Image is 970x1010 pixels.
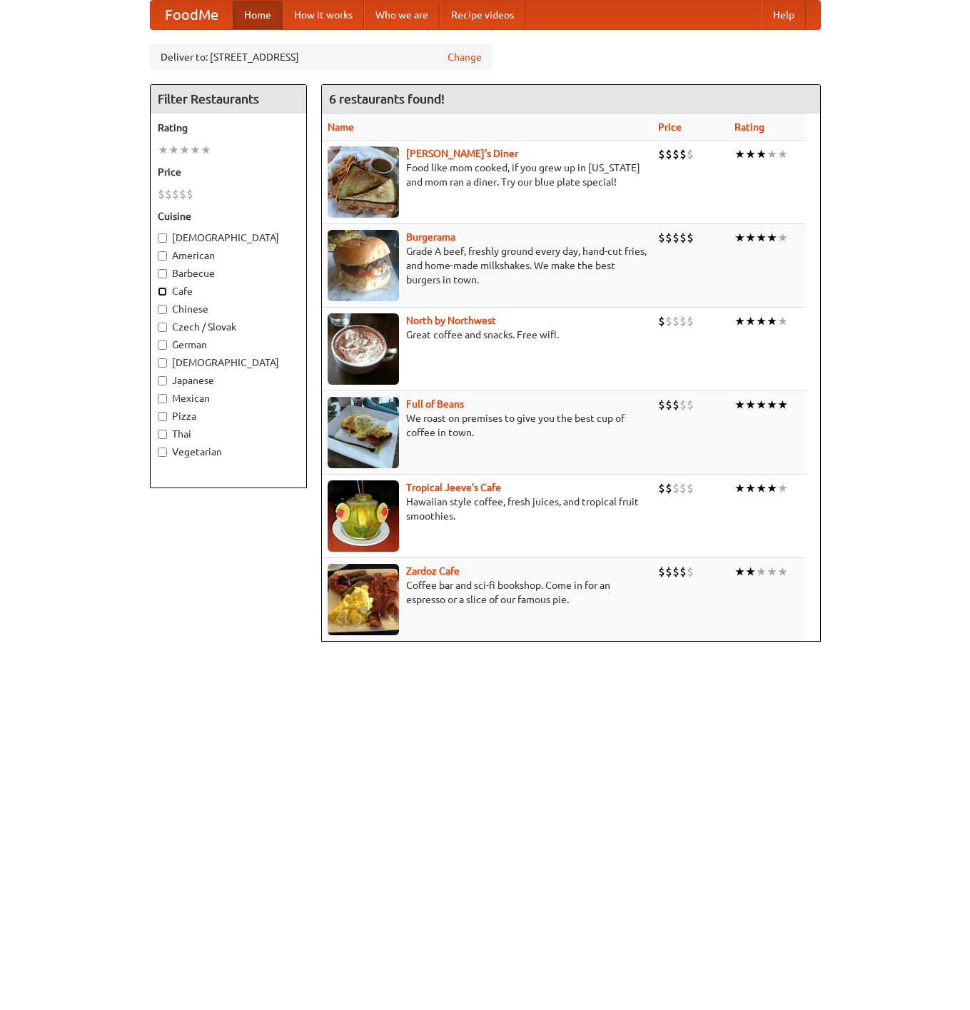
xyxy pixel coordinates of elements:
[328,411,647,440] p: We roast on premises to give you the best cup of coffee in town.
[151,85,306,113] h4: Filter Restaurants
[158,358,167,368] input: [DEMOGRAPHIC_DATA]
[158,412,167,421] input: Pizza
[158,266,299,281] label: Barbecue
[767,313,777,329] li: ★
[406,565,460,577] a: Zardoz Cafe
[672,146,679,162] li: $
[158,251,167,261] input: American
[151,1,233,29] a: FoodMe
[665,564,672,580] li: $
[158,231,299,245] label: [DEMOGRAPHIC_DATA]
[150,44,492,70] div: Deliver to: [STREET_ADDRESS]
[406,231,455,243] b: Burgerama
[734,121,764,133] a: Rating
[448,50,482,64] a: Change
[679,146,687,162] li: $
[767,146,777,162] li: ★
[756,480,767,496] li: ★
[777,230,788,246] li: ★
[767,564,777,580] li: ★
[679,480,687,496] li: $
[745,480,756,496] li: ★
[158,302,299,316] label: Chinese
[777,313,788,329] li: ★
[734,313,745,329] li: ★
[734,564,745,580] li: ★
[777,564,788,580] li: ★
[158,165,299,179] h5: Price
[672,564,679,580] li: $
[745,564,756,580] li: ★
[328,495,647,523] p: Hawaiian style coffee, fresh juices, and tropical fruit smoothies.
[777,397,788,413] li: ★
[158,323,167,332] input: Czech / Slovak
[734,230,745,246] li: ★
[679,313,687,329] li: $
[734,146,745,162] li: ★
[328,313,399,385] img: north.jpg
[158,287,167,296] input: Cafe
[172,186,179,202] li: $
[679,564,687,580] li: $
[672,480,679,496] li: $
[687,230,694,246] li: $
[658,564,665,580] li: $
[687,397,694,413] li: $
[158,340,167,350] input: German
[440,1,525,29] a: Recipe videos
[672,313,679,329] li: $
[687,146,694,162] li: $
[201,142,211,158] li: ★
[777,146,788,162] li: ★
[406,148,518,159] a: [PERSON_NAME]'s Diner
[328,230,399,301] img: burgerama.jpg
[158,338,299,352] label: German
[665,230,672,246] li: $
[158,391,299,405] label: Mexican
[179,142,190,158] li: ★
[745,313,756,329] li: ★
[658,480,665,496] li: $
[777,480,788,496] li: ★
[328,161,647,189] p: Food like mom cooked, if you grew up in [US_STATE] and mom ran a diner. Try our blue plate special!
[283,1,364,29] a: How it works
[687,564,694,580] li: $
[158,186,165,202] li: $
[745,146,756,162] li: ★
[158,409,299,423] label: Pizza
[756,564,767,580] li: ★
[158,427,299,441] label: Thai
[658,313,665,329] li: $
[158,284,299,298] label: Cafe
[186,186,193,202] li: $
[158,394,167,403] input: Mexican
[364,1,440,29] a: Who we are
[734,480,745,496] li: ★
[190,142,201,158] li: ★
[158,233,167,243] input: [DEMOGRAPHIC_DATA]
[328,146,399,218] img: sallys.jpg
[328,328,647,342] p: Great coffee and snacks. Free wifi.
[328,121,354,133] a: Name
[329,92,445,106] ng-pluralize: 6 restaurants found!
[406,315,496,326] a: North by Northwest
[658,121,682,133] a: Price
[756,146,767,162] li: ★
[672,397,679,413] li: $
[158,445,299,459] label: Vegetarian
[745,397,756,413] li: ★
[158,376,167,385] input: Japanese
[756,397,767,413] li: ★
[762,1,806,29] a: Help
[679,230,687,246] li: $
[179,186,186,202] li: $
[767,480,777,496] li: ★
[328,480,399,552] img: jeeves.jpg
[328,397,399,468] img: beans.jpg
[158,248,299,263] label: American
[168,142,179,158] li: ★
[665,480,672,496] li: $
[658,146,665,162] li: $
[158,430,167,439] input: Thai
